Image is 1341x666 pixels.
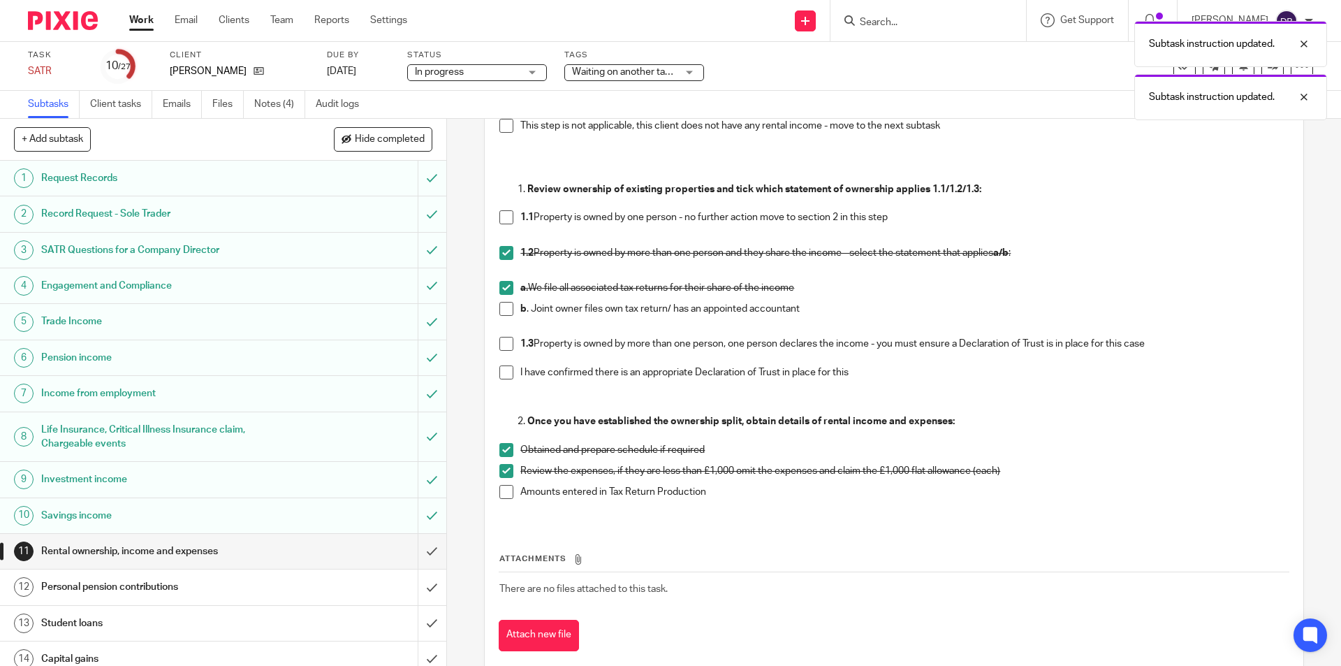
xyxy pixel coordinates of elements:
[520,281,1288,295] p: We file all associated tax returns for their share of the income
[527,184,981,194] strong: Review ownership of existing properties and tick which statement of ownership applies 1.1/1.2/1.3:
[14,614,34,633] div: 13
[14,542,34,561] div: 11
[327,66,356,76] span: [DATE]
[520,119,1288,133] p: This step is not applicable, this client does not have any rental income - move to the next subtask
[41,311,283,332] h1: Trade Income
[520,246,1288,260] p: Property is owned by more than one person and they share the income - select the statement that a...
[14,427,34,447] div: 8
[370,13,407,27] a: Settings
[175,13,198,27] a: Email
[1149,37,1275,51] p: Subtask instruction updated.
[14,205,34,224] div: 2
[334,127,432,151] button: Hide completed
[90,91,152,118] a: Client tasks
[499,584,668,594] span: There are no files attached to this task.
[520,283,528,293] strong: a.
[14,276,34,296] div: 4
[41,541,283,562] h1: Rental ownership, income and expenses
[28,50,84,61] label: Task
[129,13,154,27] a: Work
[170,64,247,78] p: [PERSON_NAME]
[118,63,131,71] small: /27
[219,13,249,27] a: Clients
[520,212,534,222] strong: 1.1
[41,275,283,296] h1: Engagement and Compliance
[415,67,464,77] span: In progress
[41,383,283,404] h1: Income from employment
[14,348,34,368] div: 6
[14,240,34,260] div: 3
[316,91,369,118] a: Audit logs
[14,312,34,332] div: 5
[41,469,283,490] h1: Investment income
[41,240,283,261] h1: SATR Questions for a Company Director
[314,13,349,27] a: Reports
[499,620,579,651] button: Attach new file
[14,506,34,526] div: 10
[993,248,1009,258] strong: a/b
[1275,10,1298,32] img: svg%3E
[564,50,704,61] label: Tags
[520,485,1288,499] p: Amounts entered in Tax Return Production
[28,11,98,30] img: Pixie
[520,464,1288,478] p: Review the expenses, if they are less than £1,000 omit the expenses and claim the £1,000 flat all...
[355,134,425,145] span: Hide completed
[520,248,534,258] strong: 1.2
[327,50,390,61] label: Due by
[41,347,283,368] h1: Pension income
[254,91,305,118] a: Notes (4)
[163,91,202,118] a: Emails
[520,302,1288,316] p: . Joint owner files own tax return/ has an appointed accountant
[41,419,283,455] h1: Life Insurance, Critical Illness Insurance claim, Chargeable events
[170,50,309,61] label: Client
[14,384,34,403] div: 7
[1149,90,1275,104] p: Subtask instruction updated.
[28,64,84,78] div: SATR
[14,470,34,489] div: 9
[520,365,1288,379] p: I have confirmed there is an appropriate Declaration of Trust in place for this
[41,203,283,224] h1: Record Request - Sole Trader
[520,210,1288,224] p: Property is owned by one person - no further action move to section 2 in this step
[41,505,283,526] h1: Savings income
[572,67,764,77] span: Waiting on another task to be completed + 1
[14,168,34,188] div: 1
[520,443,1288,457] p: Obtained and prepare schedule if required
[41,577,283,598] h1: Personal pension contributions
[14,127,91,151] button: + Add subtask
[270,13,293,27] a: Team
[499,555,566,563] span: Attachments
[520,339,534,349] strong: 1.3
[41,613,283,634] h1: Student loans
[105,58,131,74] div: 10
[520,304,527,314] strong: b
[41,168,283,189] h1: Request Records
[520,337,1288,351] p: Property is owned by more than one person, one person declares the income - you must ensure a Dec...
[14,577,34,597] div: 12
[527,417,955,426] strong: Once you have established the ownership split, obtain details of rental income and expenses:
[212,91,244,118] a: Files
[407,50,547,61] label: Status
[28,91,80,118] a: Subtasks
